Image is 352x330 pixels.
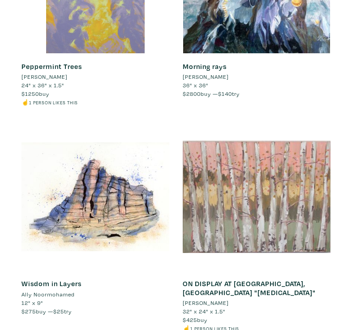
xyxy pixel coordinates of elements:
[183,299,229,307] li: [PERSON_NAME]
[21,62,82,71] a: Peppermint Trees
[21,73,68,81] li: [PERSON_NAME]
[21,279,82,288] a: Wisdom in Layers
[21,73,169,81] a: [PERSON_NAME]
[21,290,169,299] a: Ally Noormohamed
[21,290,75,299] li: Ally Noormohamed
[183,308,225,315] span: 32" x 24" x 1.5"
[183,81,208,89] span: 36" x 36"
[183,299,331,307] a: [PERSON_NAME]
[183,62,227,71] a: Morning rays
[183,90,201,97] span: $2800
[183,316,197,323] span: $425
[183,73,331,81] a: [PERSON_NAME]
[53,308,64,315] span: $25
[21,308,36,315] span: $275
[183,279,316,296] a: ON DISPLAY AT [GEOGRAPHIC_DATA], [GEOGRAPHIC_DATA] "[MEDICAL_DATA]"
[21,299,43,306] span: 12" x 9"
[218,90,232,97] span: $140
[21,90,49,97] span: buy
[21,90,39,97] span: $1250
[21,98,169,107] li: ☝️
[183,73,229,81] li: [PERSON_NAME]
[29,100,78,106] small: 1 person likes this
[21,81,64,89] span: 24" x 36" x 1.5"
[21,308,72,315] span: buy — try
[183,90,240,97] span: buy — try
[183,316,207,323] span: buy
